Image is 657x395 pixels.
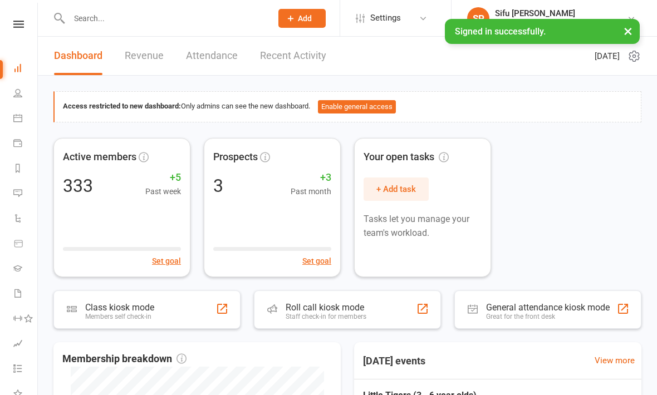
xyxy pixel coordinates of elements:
a: Calendar [13,107,38,132]
span: Signed in successfully. [455,26,546,37]
button: Set goal [152,255,181,267]
span: Membership breakdown [62,351,187,367]
p: Tasks let you manage your team's workload. [364,212,482,240]
div: Class kiosk mode [85,302,154,313]
button: + Add task [364,177,429,201]
div: Staff check-in for members [286,313,366,320]
a: Recent Activity [260,37,326,75]
a: People [13,82,38,107]
div: SP [467,7,489,29]
div: Only admins can see the new dashboard. [63,100,633,113]
span: Your open tasks [364,149,449,165]
a: View more [595,354,635,367]
span: Add [298,14,312,23]
span: Prospects [213,149,258,165]
div: General attendance kiosk mode [486,302,610,313]
div: 3 [213,177,223,195]
button: Enable general access [318,100,396,113]
div: Great for the front desk [486,313,610,320]
a: Attendance [186,37,238,75]
button: × [618,19,638,43]
span: +5 [145,170,181,186]
button: Add [278,9,326,28]
span: +3 [291,170,331,186]
a: Assessments [13,332,38,357]
a: Revenue [125,37,164,75]
div: 333 [63,177,93,195]
strong: Access restricted to new dashboard: [63,102,181,110]
input: Search... [66,11,264,26]
div: Head Academy Kung Fu South Pty Ltd [495,18,627,28]
div: Roll call kiosk mode [286,302,366,313]
a: Dashboard [13,57,38,82]
a: Reports [13,157,38,182]
span: Past month [291,185,331,197]
a: Dashboard [54,37,102,75]
button: Set goal [302,255,331,267]
div: Sifu [PERSON_NAME] [495,8,627,18]
span: [DATE] [595,50,620,63]
h3: [DATE] events [354,351,434,371]
span: Active members [63,149,136,165]
a: Product Sales [13,232,38,257]
span: Past week [145,185,181,197]
a: Payments [13,132,38,157]
div: Members self check-in [85,313,154,320]
span: Settings [370,6,401,31]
